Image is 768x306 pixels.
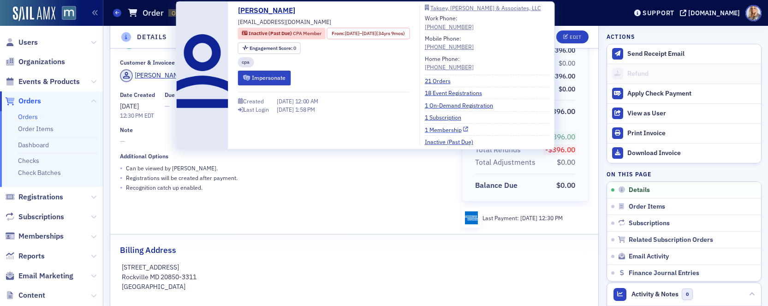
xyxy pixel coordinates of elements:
a: Dashboard [18,141,49,149]
a: Print Invoice [607,123,761,143]
h4: Actions [607,32,635,41]
span: Memberships [18,231,64,241]
a: [PHONE_NUMBER] [425,42,474,51]
a: Subscriptions [5,212,64,222]
div: Note [120,126,133,133]
span: Reports [18,251,45,261]
a: Events & Products [5,77,80,87]
div: Due Date [165,91,189,98]
span: — [165,102,189,111]
span: [DATE] [345,30,359,36]
span: [DATE] [362,30,376,36]
a: [PHONE_NUMBER] [425,63,474,71]
img: amex [465,211,478,224]
span: Inactive (Past Due) [249,30,293,36]
span: • [120,173,123,183]
h1: Order [143,7,164,18]
a: 1 Membership [425,126,469,134]
span: Related Subscription Orders [629,236,713,244]
div: Taksey, [PERSON_NAME] & Associates, LLC [430,6,541,11]
span: • [120,163,123,173]
span: $396.00 [551,72,575,80]
a: Orders [5,96,41,106]
div: Apply Check Payment [627,90,756,98]
img: SailAMX [13,6,55,21]
div: Balance Due [475,180,518,191]
div: Additional Options [120,153,168,160]
div: [PERSON_NAME] [135,71,184,80]
a: 1 Subscription [425,113,468,121]
a: Checks [18,156,39,165]
button: Impersonate [238,71,291,85]
span: Total Adjustments [475,157,539,168]
p: Can be viewed by [PERSON_NAME] . [126,164,218,172]
span: Finance Journal Entries [629,269,699,277]
div: Support [643,9,674,17]
span: Details [629,186,650,194]
a: [PHONE_NUMBER] [425,23,474,31]
div: Mobile Phone: [425,34,474,51]
span: 12:00 AM [295,97,319,105]
a: Inactive (Past Due) [425,138,480,146]
span: [DATE] [120,102,139,110]
div: Refund [627,70,756,78]
span: From : [332,30,345,37]
a: Users [5,37,38,48]
span: Registrations [18,192,63,202]
span: Activity & Notes [631,289,679,299]
h4: Details [137,32,167,42]
a: 1 On-Demand Registration [425,101,500,109]
span: $0.00 [557,157,575,167]
span: Engagement Score : [250,45,293,51]
span: EDT [143,112,155,119]
a: [PERSON_NAME] [238,5,302,16]
a: Email Marketing [5,271,73,281]
a: Organizations [5,57,65,67]
a: Content [5,290,45,300]
div: View as User [627,109,756,118]
div: Total Refunds [475,144,521,156]
a: Memberships [5,231,64,241]
span: $396.00 [548,107,575,116]
a: Download Invoice [607,143,761,163]
div: Send Receipt Email [627,50,756,58]
p: Rockville MD 20850-3311 [122,272,587,282]
div: Customer & Invoicee [120,59,175,66]
a: Orders [18,113,38,121]
button: Apply Check Payment [607,84,761,103]
a: Order Items [18,125,54,133]
div: Work Phone: [425,14,474,31]
span: Organizations [18,57,65,67]
span: $0.00 [556,180,575,190]
a: View Homepage [55,6,76,22]
span: Profile [745,5,762,21]
div: Print Invoice [627,129,756,138]
span: Content [18,290,45,300]
span: [EMAIL_ADDRESS][DOMAIN_NAME] [238,18,331,26]
a: Check Batches [18,168,61,177]
a: [PERSON_NAME] [120,69,184,82]
a: Registrations [5,192,63,202]
span: 1:58 PM [295,106,315,113]
a: Reports [5,251,45,261]
a: Taksey, [PERSON_NAME] & Associates, LLC [425,5,549,11]
h2: Billing Address [120,244,176,256]
span: 12:30 PM [539,214,563,222]
div: 0 [250,46,296,51]
span: Subscriptions [629,219,670,228]
span: [DATE] [520,214,539,222]
span: Email Marketing [18,271,73,281]
h4: On this page [607,170,762,178]
span: Subscriptions [18,212,64,222]
span: [DATE] [277,106,295,113]
span: Email Activity [629,252,669,261]
div: Date Created [120,91,155,98]
span: Events & Products [18,77,80,87]
button: View as User [607,103,761,123]
button: Send Receipt Email [607,44,761,64]
div: cpa [238,57,254,68]
div: Total Adjustments [475,157,536,168]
